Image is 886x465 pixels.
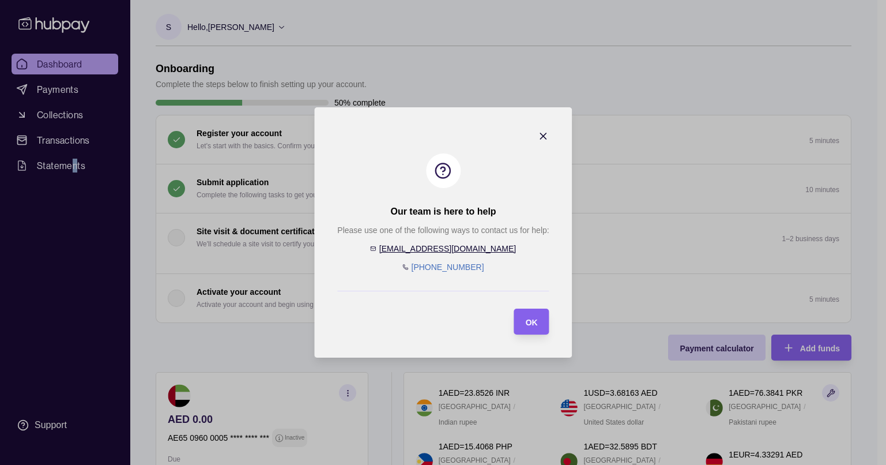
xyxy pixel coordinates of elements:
a: [EMAIL_ADDRESS][DOMAIN_NAME] [379,244,515,253]
p: Please use one of the following ways to contact us for help: [337,224,549,237]
a: [PHONE_NUMBER] [411,262,484,272]
span: OK [525,318,537,327]
h2: Our team is here to help [390,205,496,218]
button: OK [514,309,549,335]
